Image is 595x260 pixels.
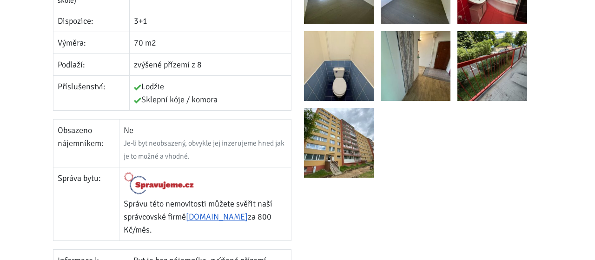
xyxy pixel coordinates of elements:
td: Výměra: [53,32,129,54]
td: Příslušenství: [53,76,129,111]
td: 70 m2 [129,32,291,54]
td: 3+1 [129,10,291,32]
p: Správu této nemovitosti můžete svěřit naší správcovské firmě za 800 Kč/měs. [124,197,287,236]
td: Dispozice: [53,10,129,32]
a: [DOMAIN_NAME] [186,212,248,222]
td: Ne [119,120,291,167]
img: Logo Spravujeme.cz [124,172,195,195]
td: zvýšené přízemí z 8 [129,54,291,76]
td: Podlaží: [53,54,129,76]
td: Lodžie Sklepní kóje / komora [129,76,291,111]
td: Správa bytu: [53,167,119,241]
td: Obsazeno nájemníkem: [53,120,119,167]
div: Je-li byt neobsazený, obvykle jej inzerujeme hned jak je to možné a vhodné. [124,137,287,163]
